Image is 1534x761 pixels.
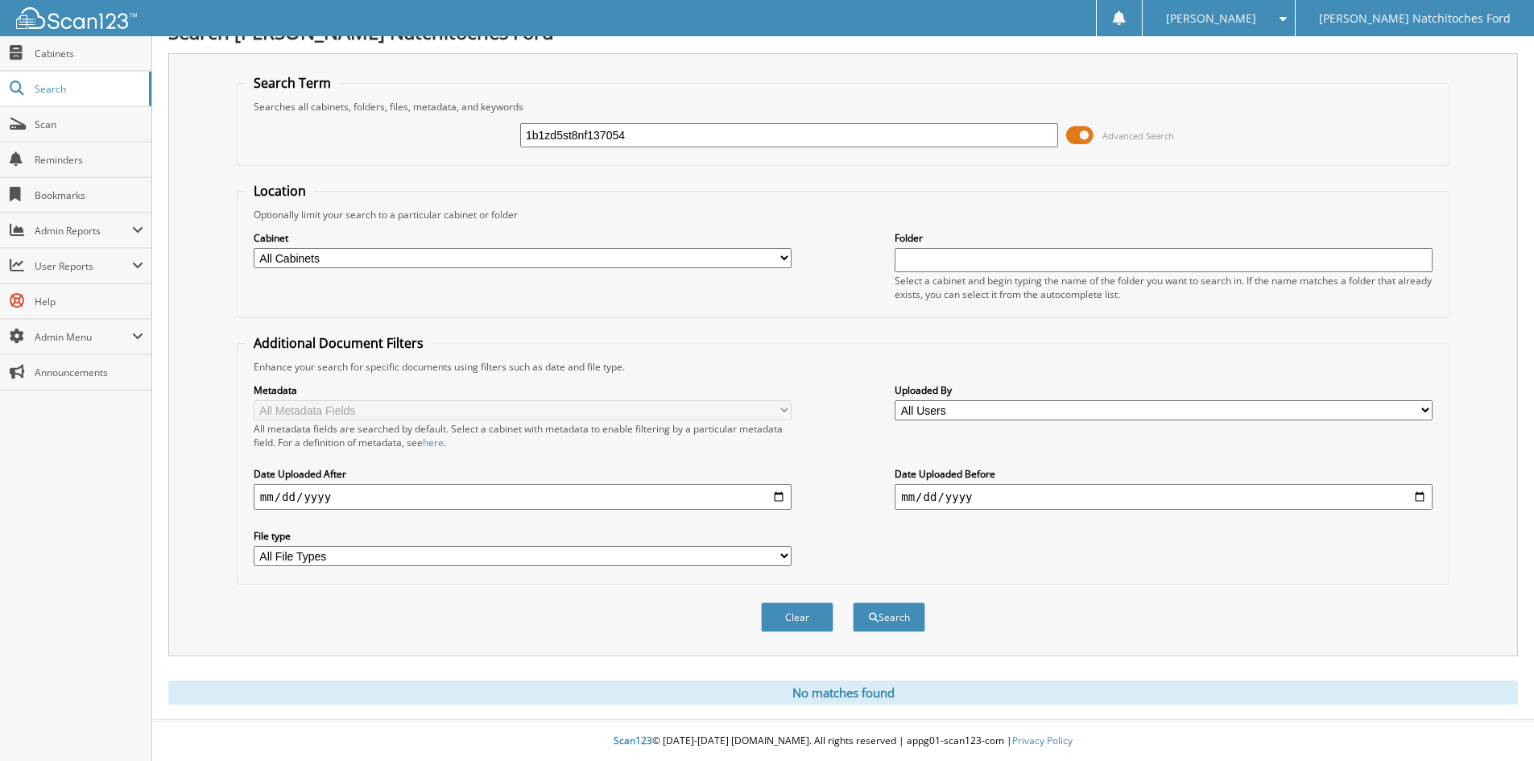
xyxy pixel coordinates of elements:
[895,274,1433,301] div: Select a cabinet and begin typing the name of the folder you want to search in. If the name match...
[895,231,1433,245] label: Folder
[614,734,652,747] span: Scan123
[35,153,143,167] span: Reminders
[895,383,1433,397] label: Uploaded By
[35,82,141,96] span: Search
[35,224,132,238] span: Admin Reports
[254,231,792,245] label: Cabinet
[761,602,833,632] button: Clear
[895,484,1433,510] input: end
[16,7,137,29] img: scan123-logo-white.svg
[895,467,1433,481] label: Date Uploaded Before
[35,188,143,202] span: Bookmarks
[152,722,1534,761] div: © [DATE]-[DATE] [DOMAIN_NAME]. All rights reserved | appg01-scan123-com |
[1319,14,1511,23] span: [PERSON_NAME] Natchitoches Ford
[246,208,1441,221] div: Optionally limit your search to a particular cabinet or folder
[1012,734,1073,747] a: Privacy Policy
[1453,684,1534,761] iframe: Chat Widget
[35,330,132,344] span: Admin Menu
[423,436,444,449] a: here
[1102,130,1174,142] span: Advanced Search
[246,360,1441,374] div: Enhance your search for specific documents using filters such as date and file type.
[254,484,792,510] input: start
[35,366,143,379] span: Announcements
[246,74,339,92] legend: Search Term
[35,259,132,273] span: User Reports
[254,422,792,449] div: All metadata fields are searched by default. Select a cabinet with metadata to enable filtering b...
[853,602,925,632] button: Search
[254,383,792,397] label: Metadata
[168,680,1518,705] div: No matches found
[1166,14,1256,23] span: [PERSON_NAME]
[246,100,1441,114] div: Searches all cabinets, folders, files, metadata, and keywords
[254,529,792,543] label: File type
[246,182,314,200] legend: Location
[254,467,792,481] label: Date Uploaded After
[246,334,432,352] legend: Additional Document Filters
[35,118,143,131] span: Scan
[35,295,143,308] span: Help
[35,47,143,60] span: Cabinets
